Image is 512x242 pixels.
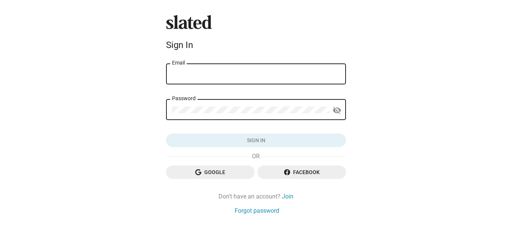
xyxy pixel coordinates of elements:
[172,165,249,179] span: Google
[263,165,340,179] span: Facebook
[166,192,346,200] div: Don't have an account?
[166,40,346,50] div: Sign In
[166,15,346,53] sl-branding: Sign In
[235,207,279,215] a: Forgot password
[257,165,346,179] button: Facebook
[332,105,341,116] mat-icon: visibility_off
[282,192,293,200] a: Join
[166,165,255,179] button: Google
[329,103,344,118] button: Show password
